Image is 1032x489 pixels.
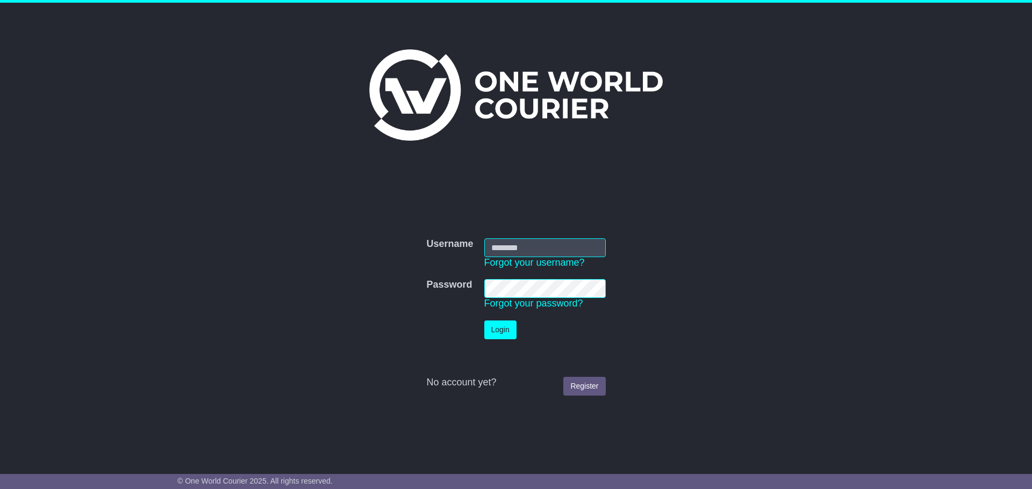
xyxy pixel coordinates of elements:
a: Forgot your password? [484,298,583,309]
button: Login [484,320,517,339]
span: © One World Courier 2025. All rights reserved. [177,477,333,485]
a: Register [563,377,605,396]
label: Password [426,279,472,291]
label: Username [426,238,473,250]
a: Forgot your username? [484,257,585,268]
div: No account yet? [426,377,605,389]
img: One World [369,49,663,141]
